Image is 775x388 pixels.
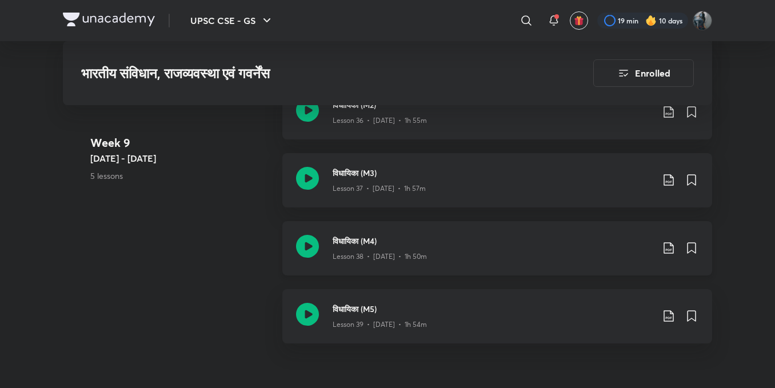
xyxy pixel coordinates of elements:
p: Lesson 39 • [DATE] • 1h 54m [333,319,427,330]
h3: भारतीय संविधान, राजव्यवस्था एवं गवर्नेंस [81,65,529,82]
p: Lesson 36 • [DATE] • 1h 55m [333,115,427,126]
h4: Week 9 [90,134,273,151]
button: avatar [570,11,588,30]
a: विधायिका (M4)Lesson 38 • [DATE] • 1h 50m [282,221,712,289]
img: Company Logo [63,13,155,26]
h5: [DATE] - [DATE] [90,151,273,165]
h3: विधायिका (M3) [333,167,653,179]
p: Lesson 38 • [DATE] • 1h 50m [333,251,427,262]
button: Enrolled [593,59,694,87]
a: Company Logo [63,13,155,29]
a: विधायिका (M5)Lesson 39 • [DATE] • 1h 54m [282,289,712,357]
img: streak [645,15,657,26]
img: Komal [693,11,712,30]
p: Lesson 37 • [DATE] • 1h 57m [333,183,426,194]
h3: विधायिका (M5) [333,303,653,315]
a: विधायिका (M3)Lesson 37 • [DATE] • 1h 57m [282,153,712,221]
a: विधायिका (M2)Lesson 36 • [DATE] • 1h 55m [282,85,712,153]
button: UPSC CSE - GS [183,9,281,32]
img: avatar [574,15,584,26]
p: 5 lessons [90,170,273,182]
h3: विधायिका (M4) [333,235,653,247]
